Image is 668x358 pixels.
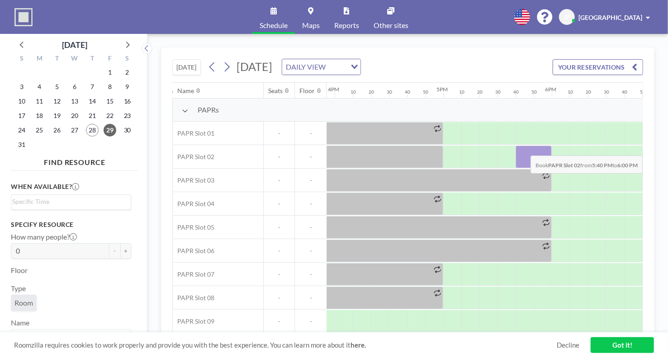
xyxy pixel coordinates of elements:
span: PAPR Slot 05 [173,223,214,231]
span: Friday, August 8, 2025 [104,80,116,93]
span: - [264,176,294,184]
div: F [101,53,118,65]
label: How many people? [11,232,77,241]
b: 5:40 PM [592,162,612,169]
div: Floor [299,87,315,95]
div: 50 [531,89,537,95]
div: T [48,53,66,65]
div: 40 [622,89,627,95]
span: Other sites [374,22,408,29]
div: M [31,53,48,65]
div: 40 [513,89,519,95]
span: Reports [334,22,359,29]
div: 30 [604,89,609,95]
span: - [264,294,294,302]
div: Search for option [11,330,131,345]
div: 10 [351,89,356,95]
span: - [295,129,327,137]
div: 50 [640,89,645,95]
div: Name [177,87,194,95]
a: Got it! [591,337,654,353]
span: PAPR Slot 02 [173,153,214,161]
span: Room [14,298,33,307]
div: T [83,53,101,65]
div: S [13,53,31,65]
span: Sunday, August 3, 2025 [15,80,28,93]
h3: Specify resource [11,221,131,229]
span: - [295,247,327,255]
span: Tuesday, August 26, 2025 [51,124,63,137]
div: Search for option [11,195,131,208]
label: Type [11,284,26,293]
div: [DATE] [62,38,87,51]
div: 40 [405,89,410,95]
span: PAPR Slot 04 [173,200,214,208]
span: Book from to [531,155,643,174]
div: Search for option [282,59,360,75]
span: PAPR Slot 01 [173,129,214,137]
span: Saturday, August 23, 2025 [121,109,134,122]
span: Saturday, August 2, 2025 [121,66,134,79]
div: 30 [495,89,501,95]
span: - [264,129,294,137]
img: organization-logo [14,8,33,26]
span: - [264,270,294,278]
button: YOUR RESERVATIONS [553,59,643,75]
span: Saturday, August 16, 2025 [121,95,134,108]
a: Decline [557,341,579,349]
b: PAPR Slot 02 [548,162,580,169]
span: - [295,176,327,184]
span: Wednesday, August 13, 2025 [68,95,81,108]
span: - [295,270,327,278]
span: PAPR Slot 09 [173,317,214,325]
span: - [295,317,327,325]
input: Search for option [12,331,126,343]
div: 30 [387,89,392,95]
span: Sunday, August 17, 2025 [15,109,28,122]
div: 10 [459,89,464,95]
span: Saturday, August 9, 2025 [121,80,134,93]
span: - [264,200,294,208]
input: Search for option [12,197,126,207]
span: - [295,223,327,231]
span: Tuesday, August 12, 2025 [51,95,63,108]
h4: FIND RESOURCE [11,154,138,167]
span: - [264,317,294,325]
button: - [109,243,120,259]
span: - [264,223,294,231]
span: PAPR Slot 06 [173,247,214,255]
span: JP [564,13,570,21]
span: Friday, August 15, 2025 [104,95,116,108]
span: Maps [302,22,320,29]
button: + [120,243,131,259]
span: Roomzilla requires cookies to work properly and provide you with the best experience. You can lea... [14,341,557,349]
div: 20 [477,89,483,95]
span: PAPRs [198,105,219,114]
span: Saturday, August 30, 2025 [121,124,134,137]
span: - [264,247,294,255]
button: [DATE] [172,59,201,75]
span: - [295,294,327,302]
span: Sunday, August 10, 2025 [15,95,28,108]
span: - [295,153,327,161]
div: 20 [369,89,374,95]
span: DAILY VIEW [284,61,327,73]
div: Seats [268,87,283,95]
span: Thursday, August 21, 2025 [86,109,99,122]
span: Wednesday, August 20, 2025 [68,109,81,122]
div: W [66,53,84,65]
span: Sunday, August 24, 2025 [15,124,28,137]
div: 4PM [328,86,339,93]
span: Monday, August 4, 2025 [33,80,46,93]
span: Wednesday, August 6, 2025 [68,80,81,93]
span: PAPR Slot 08 [173,294,214,302]
span: Monday, August 11, 2025 [33,95,46,108]
span: Thursday, August 14, 2025 [86,95,99,108]
span: Thursday, August 7, 2025 [86,80,99,93]
div: 10 [568,89,573,95]
span: Thursday, August 28, 2025 [86,124,99,137]
label: Name [11,318,29,327]
div: 6PM [545,86,556,93]
div: 50 [423,89,428,95]
div: 20 [586,89,591,95]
